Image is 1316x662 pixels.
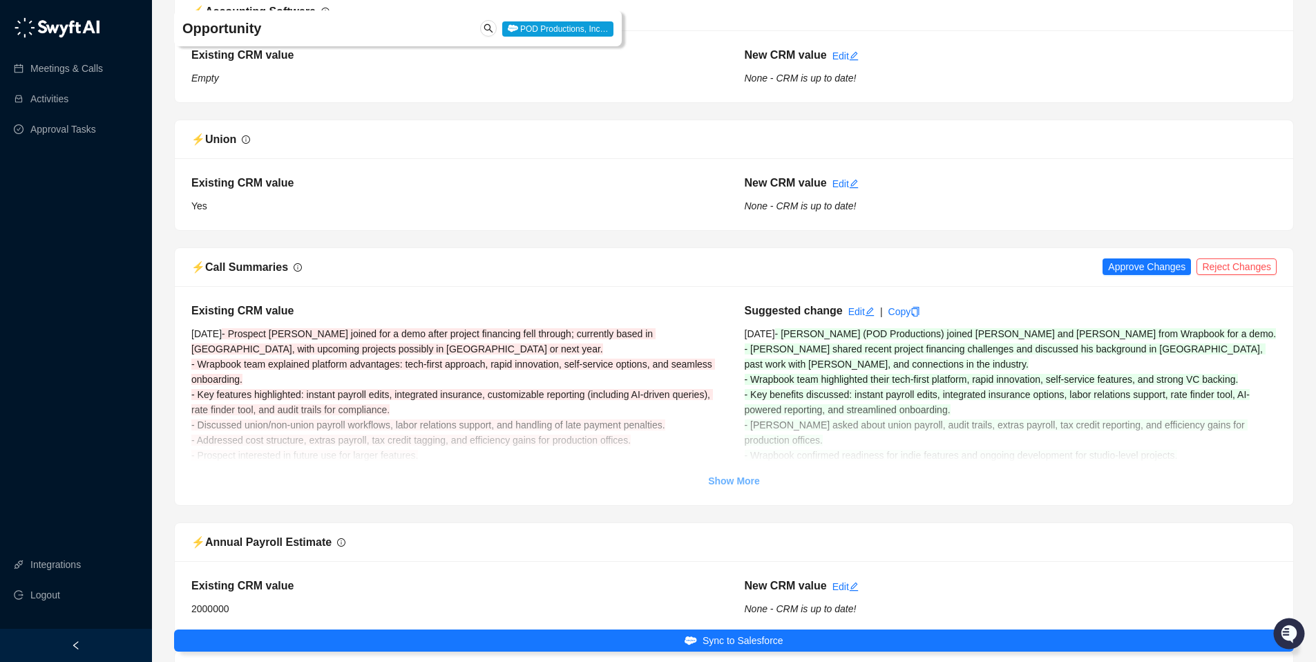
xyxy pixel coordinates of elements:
[191,261,288,273] span: ⚡️ Call Summaries
[191,328,222,339] span: [DATE]
[191,359,715,385] span: - Wrapbook team explained platform advantages: tech-first approach, rapid innovation, self-servic...
[888,306,921,317] a: Copy
[191,389,713,415] span: - Key features highlighted: instant payroll edits, integrated insurance, customizable reporting (...
[97,227,167,238] a: Powered byPylon
[880,304,883,319] div: |
[745,200,857,211] i: None - CRM is up to date!
[191,578,724,594] h5: Existing CRM value
[1108,259,1185,274] span: Approve Changes
[1202,259,1271,274] span: Reject Changes
[1196,258,1277,275] button: Reject Changes
[14,195,25,206] div: 📚
[745,343,1266,370] span: - [PERSON_NAME] shared recent project financing challenges and discussed his background in [GEOGR...
[484,23,493,33] span: search
[14,55,251,77] p: Welcome 👋
[30,85,68,113] a: Activities
[30,55,103,82] a: Meetings & Calls
[182,19,430,38] h4: Opportunity
[832,178,859,189] a: Edit
[62,195,73,206] div: 📶
[708,475,760,486] strong: Show More
[910,307,920,316] span: copy
[865,307,875,316] span: edit
[242,135,250,144] span: info-circle
[832,50,859,62] a: Edit
[849,582,859,592] span: edit
[849,51,859,61] span: edit
[191,200,207,211] span: Yes
[71,641,81,650] span: left
[745,374,1239,385] span: - Wrapbook team highlighted their tech-first platform, rapid innovation, self-service features, a...
[337,538,345,547] span: info-circle
[191,303,724,319] h5: Existing CRM value
[849,179,859,189] span: edit
[191,73,219,84] i: Empty
[14,125,39,150] img: 5124521997842_fc6d7dfcefe973c2e489_88.png
[14,590,23,600] span: logout
[745,603,857,614] i: None - CRM is up to date!
[745,175,827,191] h5: New CRM value
[745,389,1250,415] span: - Key benefits discussed: instant payroll edits, integrated insurance options, labor relations su...
[848,306,875,317] a: Edit
[14,77,251,100] h2: How can we help?
[191,536,332,548] span: ⚡️ Annual Payroll Estimate
[191,603,229,614] span: 2000000
[174,630,1294,652] button: Sync to Salesforce
[8,188,57,213] a: 📚Docs
[191,47,724,64] h5: Existing CRM value
[321,8,330,16] span: info-circle
[502,23,614,34] a: POD Productions, Inc…
[1103,258,1191,275] button: Approve Changes
[30,581,60,609] span: Logout
[832,581,859,592] a: Edit
[47,139,175,150] div: We're available if you need us!
[745,328,775,339] span: [DATE]
[14,14,41,41] img: Swyft AI
[57,188,112,213] a: 📶Status
[294,263,302,272] span: info-circle
[137,227,167,238] span: Pylon
[775,328,1277,339] span: - [PERSON_NAME] (POD Productions) joined [PERSON_NAME] and [PERSON_NAME] from Wrapbook for a demo.
[745,578,827,594] h5: New CRM value
[235,129,251,146] button: Start new chat
[28,193,51,207] span: Docs
[191,133,236,145] span: ⚡️ Union
[745,47,827,64] h5: New CRM value
[47,125,227,139] div: Start new chat
[191,175,724,191] h5: Existing CRM value
[14,17,100,38] img: logo-05li4sbe.png
[30,115,96,143] a: Approval Tasks
[76,193,106,207] span: Status
[703,633,783,648] span: Sync to Salesforce
[745,73,857,84] i: None - CRM is up to date!
[502,21,614,37] span: POD Productions, Inc…
[30,551,81,578] a: Integrations
[745,303,843,319] h5: Suggested change
[191,328,656,354] span: - Prospect [PERSON_NAME] joined for a demo after project financing fell through; currently based ...
[191,6,316,17] span: ⚡️ Accounting Software
[1272,616,1309,654] iframe: Open customer support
